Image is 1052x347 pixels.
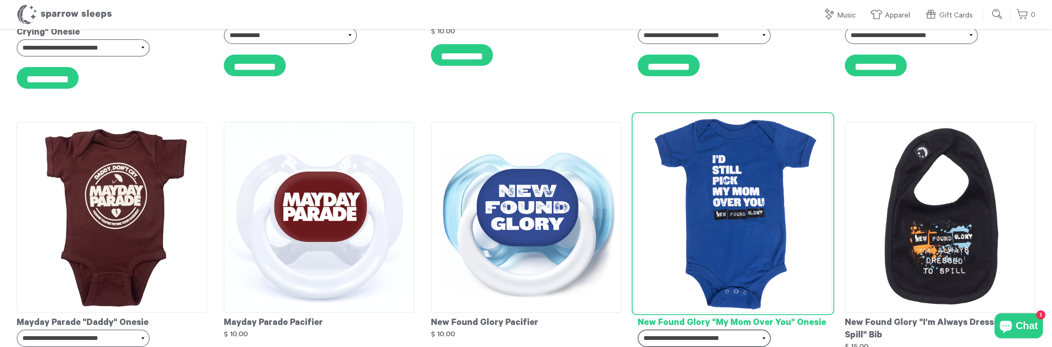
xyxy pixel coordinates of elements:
[992,313,1045,340] inbox-online-store-chat: Shopify online store chat
[870,7,914,25] a: Apparel
[638,313,828,330] div: New Found Glory "My Mom Over You" Onesie
[431,27,455,35] strong: $ 10.00
[634,115,832,313] img: NewFoundGlory-Onesie_grande.png
[224,122,414,313] img: MaydayParadePacifierMockup_grande.png
[989,6,1006,22] input: Submit
[431,122,621,313] img: NewFoundGloryPacifier_grande.png
[823,7,860,25] a: Music
[1016,6,1035,24] a: 0
[17,122,207,313] img: Mayday_Parade_-_Daddy_Onesie_grande.png
[431,330,455,337] strong: $ 10.00
[845,313,1035,342] div: New Found Glory "I'm Always Dressed To Spill" Bib
[224,330,248,337] strong: $ 10.00
[431,313,621,330] div: New Found Glory Pacifier
[845,122,1035,313] img: New_Found_Glory_-_Bib_grande.jpg
[17,4,112,25] h1: Sparrow Sleeps
[17,313,207,330] div: Mayday Parade "Daddy" Onesie
[925,7,977,25] a: Gift Cards
[224,313,414,330] div: Mayday Parade Pacifier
